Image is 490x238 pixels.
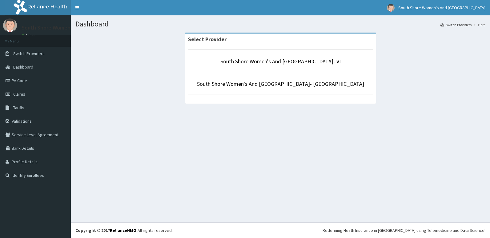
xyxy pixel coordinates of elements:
[13,105,24,110] span: Tariffs
[220,58,341,65] a: South Shore Women's And [GEOGRAPHIC_DATA]- VI
[3,18,17,32] img: User Image
[110,228,136,233] a: RelianceHMO
[323,227,485,233] div: Redefining Heath Insurance in [GEOGRAPHIC_DATA] using Telemedicine and Data Science!
[398,5,485,10] span: South Shore Women's And [GEOGRAPHIC_DATA]
[13,51,45,56] span: Switch Providers
[197,80,364,87] a: South Shore Women's And [GEOGRAPHIC_DATA]- [GEOGRAPHIC_DATA]
[387,4,395,12] img: User Image
[13,91,25,97] span: Claims
[75,228,138,233] strong: Copyright © 2017 .
[472,22,485,27] li: Here
[71,222,490,238] footer: All rights reserved.
[13,64,33,70] span: Dashboard
[188,36,227,43] strong: Select Provider
[22,25,137,30] p: South Shore Women's And [GEOGRAPHIC_DATA]
[440,22,472,27] a: Switch Providers
[75,20,485,28] h1: Dashboard
[22,34,36,38] a: Online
